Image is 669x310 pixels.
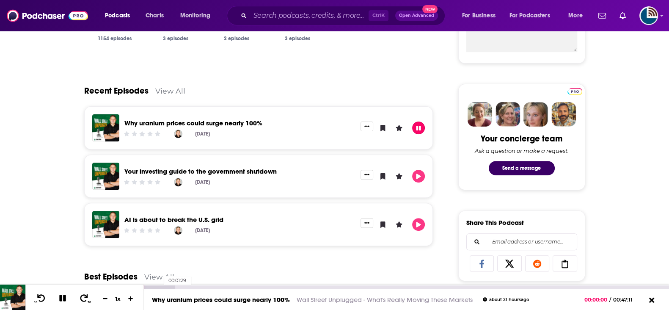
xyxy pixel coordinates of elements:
button: Leave a Rating [393,170,405,183]
a: Show notifications dropdown [595,8,609,23]
img: Frank Curzio [174,178,182,186]
div: Your concierge team [481,133,562,144]
img: User Profile [639,6,658,25]
div: 2 episodes [213,36,260,42]
button: Bookmark Episode [377,122,389,134]
button: Show More Button [361,218,373,227]
div: 00:01:29 [143,285,669,289]
span: Podcasts [105,10,130,22]
a: Wall Street Unplugged - What's Really Moving These Markets [297,296,473,304]
img: Jon Profile [551,102,576,127]
span: Ctrl K [369,10,388,21]
span: 00:47:11 [611,296,641,303]
span: For Podcasters [509,10,550,22]
input: Email address or username... [474,234,570,250]
button: Play [412,170,425,183]
a: Share on Facebook [470,255,494,271]
img: Jules Profile [523,102,548,127]
button: Play [412,218,425,231]
img: Sydney Profile [468,102,492,127]
div: 00:01:29 [164,276,191,285]
a: Copy Link [553,255,577,271]
button: Pause [412,122,425,134]
span: For Business [462,10,496,22]
span: Logged in as tdunyak [639,6,658,25]
button: open menu [456,9,506,22]
button: open menu [174,9,221,22]
a: Why uranium prices could surge nearly 100% [124,119,262,127]
a: Best Episodes [84,271,138,282]
img: Frank Curzio [174,226,182,235]
a: Pro website [567,87,582,95]
a: Why uranium prices could surge nearly 100% [152,296,290,304]
a: Show notifications dropdown [616,8,629,23]
img: Barbara Profile [496,102,520,127]
span: 00:00:00 [584,296,609,303]
button: Leave a Rating [393,218,405,231]
div: Community Rating: 0 out of 5 [123,131,161,137]
div: [DATE] [195,227,210,233]
button: Open AdvancedNew [395,11,438,21]
button: Bookmark Episode [377,218,389,231]
button: Bookmark Episode [377,170,389,183]
span: Charts [146,10,164,22]
button: Show profile menu [639,6,658,25]
div: 3 episodes [274,36,321,42]
h3: Share This Podcast [466,219,524,227]
div: Community Rating: 0 out of 5 [123,227,161,234]
button: Show More Button [361,122,373,131]
div: 1 x [111,295,125,302]
button: Send a message [489,161,555,175]
a: Charts [140,9,169,22]
a: Your investing guide to the government shutdown [124,167,277,175]
div: Search followers [466,233,577,250]
span: Monitoring [180,10,210,22]
img: Your investing guide to the government shutdown [92,163,119,190]
button: open menu [504,9,562,22]
div: 1154 episodes [91,36,138,42]
button: 10 [33,293,49,304]
img: AI is about to break the U.S. grid [92,211,119,238]
img: Podchaser Pro [567,88,582,95]
div: Community Rating: 0 out of 5 [123,179,161,185]
button: Show More Button [361,170,373,179]
span: More [568,10,583,22]
span: 30 [88,301,91,304]
input: Search podcasts, credits, & more... [250,9,369,22]
a: Recent Episodes [84,86,149,96]
a: View All [144,272,174,281]
img: Podchaser - Follow, Share and Rate Podcasts [7,8,88,24]
a: Share on Reddit [525,255,550,271]
span: / [609,296,611,303]
button: open menu [99,9,141,22]
span: 10 [34,301,37,304]
span: New [422,5,438,13]
div: [DATE] [195,179,210,185]
button: Leave a Rating [393,122,405,134]
div: about 21 hours ago [483,297,529,302]
a: View All [155,86,185,95]
div: Ask a question or make a request. [475,147,569,154]
div: [DATE] [195,131,210,137]
div: 3 episodes [152,36,199,42]
span: Open Advanced [399,14,434,18]
a: AI is about to break the U.S. grid [124,216,223,224]
a: Share on X/Twitter [497,255,522,271]
button: open menu [562,9,593,22]
img: Frank Curzio [174,130,182,138]
button: 30 [77,293,93,304]
img: Why uranium prices could surge nearly 100% [92,114,119,141]
div: Search podcasts, credits, & more... [235,6,453,25]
